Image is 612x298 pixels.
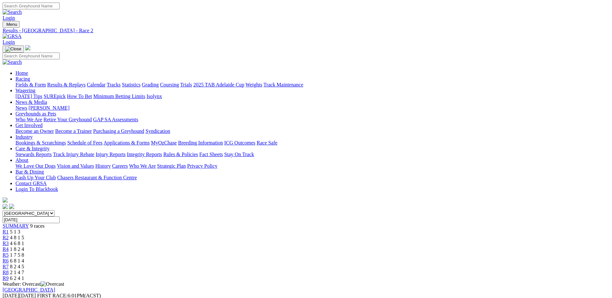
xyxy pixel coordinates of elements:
a: Breeding Information [178,140,223,145]
img: Search [3,9,22,15]
a: Tracks [107,82,121,87]
img: twitter.svg [9,204,14,209]
input: Select date [3,216,60,223]
a: Results & Replays [47,82,85,87]
a: R6 [3,258,9,263]
a: Become an Owner [15,128,54,134]
a: Who We Are [129,163,156,169]
a: Login To Blackbook [15,186,58,192]
a: Industry [15,134,33,140]
div: Greyhounds as Pets [15,117,609,123]
input: Search [3,3,60,9]
a: Racing [15,76,30,82]
div: Get Involved [15,128,609,134]
a: Statistics [122,82,141,87]
a: About [15,157,28,163]
span: 1 8 2 4 [10,246,24,252]
span: 9 races [30,223,45,229]
div: Wagering [15,94,609,99]
span: 2 1 4 7 [10,270,24,275]
span: R8 [3,270,9,275]
a: R1 [3,229,9,234]
a: Calendar [87,82,105,87]
div: Care & Integrity [15,152,609,157]
a: Results - [GEOGRAPHIC_DATA] - Race 2 [3,28,609,34]
a: GAP SA Assessments [93,117,138,122]
a: Stewards Reports [15,152,52,157]
a: How To Bet [67,94,92,99]
a: We Love Our Dogs [15,163,55,169]
a: Privacy Policy [187,163,217,169]
a: R3 [3,241,9,246]
a: Fact Sheets [199,152,223,157]
a: News & Media [15,99,47,105]
a: Retire Your Greyhound [44,117,92,122]
a: MyOzChase [151,140,177,145]
a: R4 [3,246,9,252]
img: facebook.svg [3,204,8,209]
a: R7 [3,264,9,269]
a: Track Injury Rebate [53,152,94,157]
a: SUMMARY [3,223,29,229]
img: logo-grsa-white.png [25,45,30,50]
img: logo-grsa-white.png [3,197,8,203]
img: Overcast [41,281,64,287]
a: Track Maintenance [264,82,303,87]
a: Purchasing a Greyhound [93,128,144,134]
div: Industry [15,140,609,146]
a: R5 [3,252,9,258]
a: R2 [3,235,9,240]
a: Contact GRSA [15,181,46,186]
a: Race Safe [256,140,277,145]
a: Care & Integrity [15,146,50,151]
a: Minimum Betting Limits [93,94,145,99]
a: Stay On Track [224,152,254,157]
button: Toggle navigation [3,45,24,53]
a: Coursing [160,82,179,87]
div: Racing [15,82,609,88]
a: Injury Reports [95,152,125,157]
span: Menu [6,22,17,27]
span: 6 8 1 4 [10,258,24,263]
img: GRSA [3,34,22,39]
div: News & Media [15,105,609,111]
a: SUREpick [44,94,65,99]
a: Become a Trainer [55,128,92,134]
a: [PERSON_NAME] [28,105,69,111]
a: Who We Are [15,117,42,122]
a: Bookings & Scratchings [15,140,66,145]
a: Integrity Reports [127,152,162,157]
a: [GEOGRAPHIC_DATA] [3,287,55,293]
a: Applications & Forms [104,140,150,145]
span: Weather: Overcast [3,281,64,287]
div: Bar & Dining [15,175,609,181]
div: About [15,163,609,169]
span: 6 2 4 1 [10,275,24,281]
a: Rules & Policies [163,152,198,157]
a: Careers [112,163,128,169]
a: Chasers Restaurant & Function Centre [57,175,137,180]
a: History [95,163,111,169]
a: Grading [142,82,159,87]
a: Fields & Form [15,82,46,87]
a: Isolynx [146,94,162,99]
a: Bar & Dining [15,169,44,174]
a: Wagering [15,88,35,93]
a: Home [15,70,28,76]
a: Cash Up Your Club [15,175,56,180]
span: 4 6 8 1 [10,241,24,246]
a: Get Involved [15,123,43,128]
a: News [15,105,27,111]
span: 5 1 3 [10,229,20,234]
a: Weights [246,82,262,87]
img: Search [3,59,22,65]
a: R9 [3,275,9,281]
